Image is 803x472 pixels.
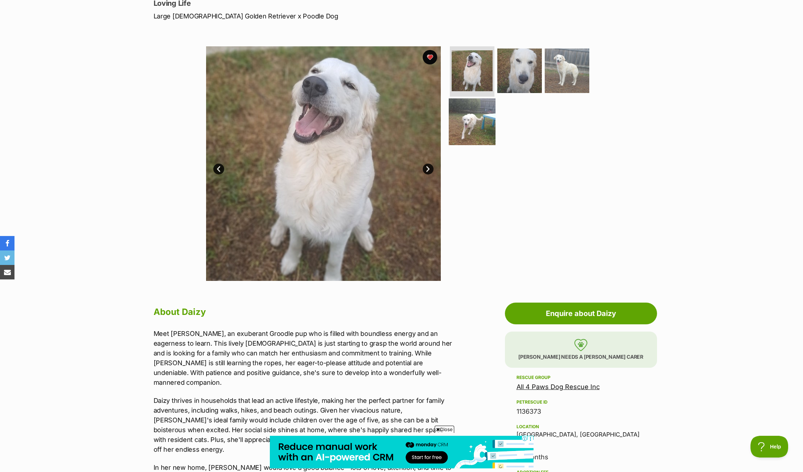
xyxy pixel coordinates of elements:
p: Meet [PERSON_NAME], an exuberant Groodle pup who is filled with boundless energy and an eagerness... [154,329,453,387]
img: Photo of Daizy [452,50,493,91]
a: All 4 Paws Dog Rescue Inc [516,383,600,391]
p: Daizy thrives in households that lead an active lifestyle, making her the perfect partner for fam... [154,396,453,454]
iframe: Help Scout Beacon - Open [750,436,789,458]
a: Next [423,164,434,174]
img: Photo of Daizy [206,46,441,281]
div: Location [516,424,645,430]
img: Photo of Daizy [497,49,542,93]
div: 10 months [516,452,645,462]
div: 1136373 [516,406,645,417]
button: favourite [423,50,437,64]
div: Rescue group [516,375,645,380]
img: Photo of Daizy [449,98,495,145]
img: foster-care-31f2a1ccfb079a48fc4dc6d2a002ce68c6d2b76c7ccb9e0da61f6cd5abbf869a.svg [574,339,587,351]
a: Prev [213,164,224,174]
div: Age [516,445,645,451]
iframe: Advertisement [270,436,534,468]
img: Photo of Daizy [545,49,589,93]
p: Large [DEMOGRAPHIC_DATA] Golden Retriever x Poodle Dog [154,11,460,21]
div: [GEOGRAPHIC_DATA], [GEOGRAPHIC_DATA] [516,422,645,438]
a: Enquire about Daizy [505,303,657,324]
div: PetRescue ID [516,399,645,405]
h2: About Daizy [154,304,453,320]
span: Close [435,426,454,433]
p: [PERSON_NAME] needs a [PERSON_NAME] carer [505,332,657,368]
